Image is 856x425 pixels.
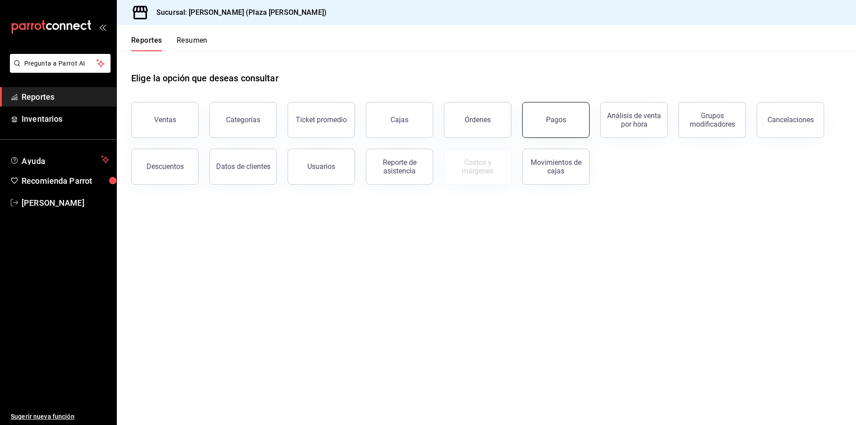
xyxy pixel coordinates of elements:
[131,102,199,138] button: Ventas
[146,162,184,171] div: Descuentos
[216,162,271,171] div: Datos de clientes
[372,158,427,175] div: Reporte de asistencia
[22,197,109,209] span: [PERSON_NAME]
[366,102,433,138] a: Cajas
[6,65,111,75] a: Pregunta a Parrot AI
[131,71,279,85] h1: Elige la opción que deseas consultar
[131,149,199,185] button: Descuentos
[99,23,106,31] button: open_drawer_menu
[679,102,746,138] button: Grupos modificadores
[465,115,491,124] div: Órdenes
[522,149,590,185] button: Movimientos de cajas
[288,102,355,138] button: Ticket promedio
[444,149,511,185] button: Contrata inventarios para ver este reporte
[288,149,355,185] button: Usuarios
[528,158,584,175] div: Movimientos de cajas
[177,36,208,51] button: Resumen
[131,36,162,51] button: Reportes
[11,412,109,421] span: Sugerir nueva función
[684,111,740,128] div: Grupos modificadores
[307,162,335,171] div: Usuarios
[209,102,277,138] button: Categorías
[366,149,433,185] button: Reporte de asistencia
[209,149,277,185] button: Datos de clientes
[24,59,97,68] span: Pregunta a Parrot AI
[522,102,590,138] button: Pagos
[390,115,409,125] div: Cajas
[154,115,176,124] div: Ventas
[131,36,208,51] div: navigation tabs
[546,115,566,124] div: Pagos
[22,113,109,125] span: Inventarios
[22,91,109,103] span: Reportes
[296,115,347,124] div: Ticket promedio
[444,102,511,138] button: Órdenes
[757,102,824,138] button: Cancelaciones
[149,7,327,18] h3: Sucursal: [PERSON_NAME] (Plaza [PERSON_NAME])
[600,102,668,138] button: Análisis de venta por hora
[450,158,506,175] div: Costos y márgenes
[22,154,98,165] span: Ayuda
[226,115,260,124] div: Categorías
[22,175,109,187] span: Recomienda Parrot
[767,115,814,124] div: Cancelaciones
[10,54,111,73] button: Pregunta a Parrot AI
[606,111,662,128] div: Análisis de venta por hora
